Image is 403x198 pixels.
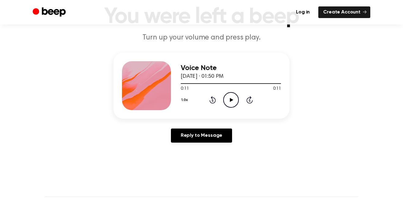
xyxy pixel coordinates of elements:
p: Turn up your volume and press play. [84,33,319,43]
a: Log in [291,6,315,18]
span: 0:11 [273,86,281,92]
span: [DATE] · 01:50 PM [181,74,224,79]
a: Beep [33,6,67,18]
a: Reply to Message [171,129,232,143]
a: Create Account [318,6,370,18]
button: 1.0x [181,95,190,105]
span: 0:11 [181,86,189,92]
h3: Voice Note [181,64,281,72]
